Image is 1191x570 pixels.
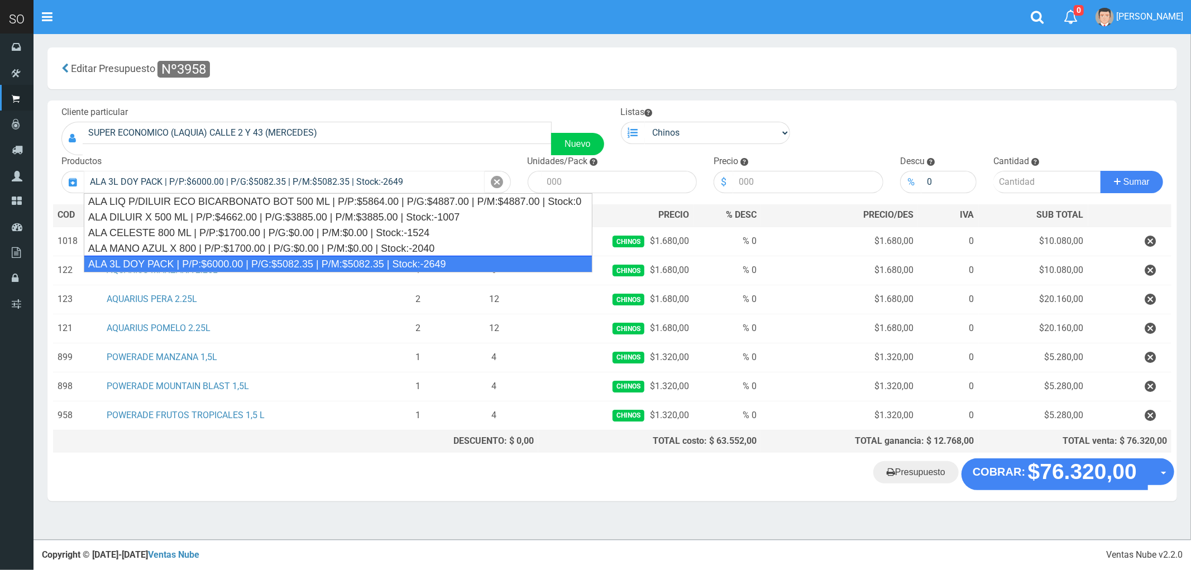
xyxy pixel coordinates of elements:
td: $1.680,00 [761,314,918,343]
td: $1.680,00 [761,256,918,285]
td: 4 [449,401,538,430]
td: % 0 [693,285,761,314]
td: $10.080,00 [979,227,1088,256]
td: $1.320,00 [538,343,693,372]
td: % 0 [693,256,761,285]
span: Chinos [613,294,644,305]
span: Chinos [613,410,644,421]
a: Ventas Nube [148,549,199,560]
span: PRECIO [658,209,689,222]
td: 898 [53,372,102,401]
input: 000 [921,171,977,193]
label: Cliente particular [61,106,128,119]
td: 1 [386,372,449,401]
td: 0 [918,256,979,285]
strong: $76.320,00 [1028,460,1137,484]
div: ALA CELESTE 800 ML | P/P:$1700.00 | P/G:$0.00 | P/M:$0.00 | Stock:-1524 [84,225,592,241]
span: % DESC [726,209,757,220]
div: ALA DILUIR X 500 ML | P/P:$4662.00 | P/G:$3885.00 | P/M:$3885.00 | Stock:-1007 [84,209,592,225]
label: Unidades/Pack [528,155,588,168]
a: POWERADE MOUNTAIN BLAST 1,5L [107,381,249,391]
td: $1.680,00 [761,227,918,256]
td: $1.320,00 [761,343,918,372]
span: Editar Presupuesto [71,63,155,74]
div: DESCUENTO: $ 0,00 [391,435,534,448]
button: Sumar [1101,171,1163,193]
label: Listas [621,106,653,119]
td: 0 [918,401,979,430]
span: SUB TOTAL [1037,209,1084,222]
span: PRECIO/DES [863,209,913,220]
a: AQUARIUS PERA 2.25L [107,294,197,304]
td: $5.280,00 [979,401,1088,430]
td: 4 [449,343,538,372]
label: Productos [61,155,102,168]
td: 1018 [53,227,102,256]
td: $1.680,00 [538,314,693,343]
a: AQUARIUS MANZANA 2.25L [107,265,218,275]
strong: Copyright © [DATE]-[DATE] [42,549,199,560]
span: Chinos [613,323,644,334]
label: Descu [900,155,925,168]
input: Cantidad [993,171,1101,193]
td: $1.680,00 [538,227,693,256]
td: $1.680,00 [538,285,693,314]
td: $1.320,00 [761,401,918,430]
span: [PERSON_NAME] [1116,11,1183,22]
td: 2 [386,285,449,314]
img: User Image [1096,8,1114,26]
div: TOTAL venta: $ 76.320,00 [983,435,1167,448]
div: ALA MANO AZUL X 800 | P/P:$1700.00 | P/G:$0.00 | P/M:$0.00 | Stock:-2040 [84,241,592,256]
div: TOTAL ganancia: $ 12.768,00 [766,435,974,448]
td: $20.160,00 [979,314,1088,343]
td: $1.320,00 [761,372,918,401]
td: 4 [449,372,538,401]
td: % 0 [693,401,761,430]
td: 12 [449,285,538,314]
td: 1 [386,401,449,430]
td: $5.280,00 [979,343,1088,372]
span: 0 [1074,5,1084,16]
input: 000 [733,171,883,193]
td: $1.680,00 [761,285,918,314]
th: COD [53,204,102,227]
td: 0 [918,314,979,343]
input: Consumidor Final [83,122,552,144]
td: 122 [53,256,102,285]
td: 0 [918,227,979,256]
td: % 0 [693,343,761,372]
td: 121 [53,314,102,343]
td: $20.160,00 [979,285,1088,314]
div: ALA 3L DOY PACK | P/P:$6000.00 | P/G:$5082.35 | P/M:$5082.35 | Stock:-2649 [84,256,592,272]
td: $1.320,00 [538,401,693,430]
td: 899 [53,343,102,372]
td: 1 [386,343,449,372]
td: 958 [53,401,102,430]
td: % 0 [693,227,761,256]
label: Precio [714,155,738,168]
td: 0 [918,285,979,314]
input: 000 [542,171,697,193]
td: % 0 [693,372,761,401]
td: 0 [918,372,979,401]
button: COBRAR: $76.320,00 [962,458,1148,490]
div: $ [714,171,733,193]
input: Introduzca el nombre del producto [84,171,485,193]
a: POWERADE FRUTOS TROPICALES 1,5 L [107,410,265,420]
span: Chinos [613,352,644,363]
span: Chinos [613,265,644,276]
div: ALA LIQ P/DILUIR ECO BICARBONATO BOT 500 ML | P/P:$5864.00 | P/G:$4887.00 | P/M:$4887.00 | Stock:0 [84,194,592,209]
a: AQUARIUS POMELO 2.25L [107,323,211,333]
div: Ventas Nube v2.2.0 [1106,549,1183,562]
strong: COBRAR: [973,466,1025,478]
div: TOTAL costo: $ 63.552,00 [543,435,757,448]
td: 0 [918,343,979,372]
span: Nº3958 [157,61,210,78]
span: Chinos [613,236,644,247]
a: Presupuesto [873,461,959,483]
td: $5.280,00 [979,372,1088,401]
td: % 0 [693,314,761,343]
td: $1.320,00 [538,372,693,401]
td: $1.680,00 [538,256,693,285]
div: % [900,171,921,193]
